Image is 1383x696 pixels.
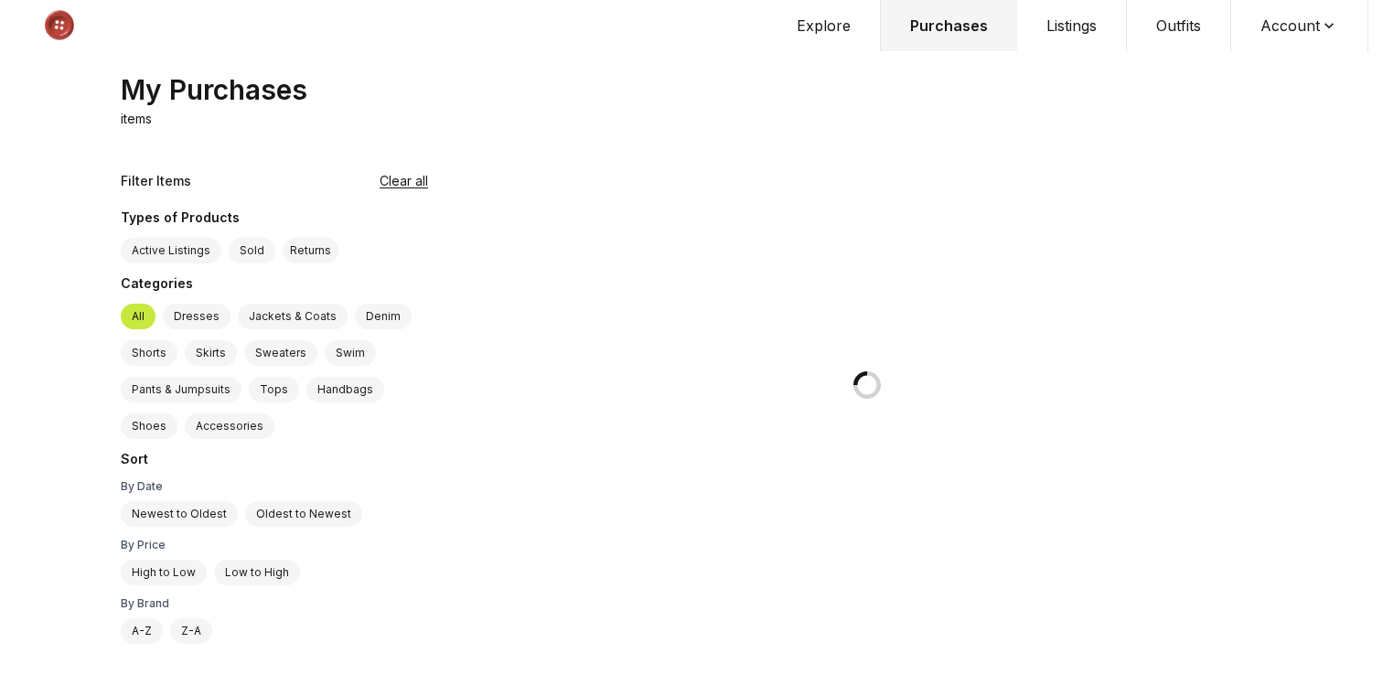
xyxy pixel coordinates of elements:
label: Shorts [121,340,177,366]
label: Sold [229,238,275,263]
label: Tops [249,377,299,402]
div: Categories [121,274,428,296]
label: Swim [325,340,376,366]
label: Low to High [214,560,300,585]
label: Dresses [163,304,230,329]
label: Sweaters [244,340,317,366]
label: Handbags [306,377,384,402]
div: By Date [121,479,428,494]
label: Pants & Jumpsuits [121,377,241,402]
label: Jackets & Coats [238,304,348,329]
label: Newest to Oldest [121,501,238,527]
label: Denim [355,304,412,329]
label: Accessories [185,413,274,439]
button: Clear all [380,172,428,190]
div: My Purchases [121,73,307,106]
button: Returns [283,238,338,263]
div: By Price [121,538,428,552]
label: High to Low [121,560,207,585]
p: items [121,110,152,128]
label: Z-A [170,618,212,644]
div: Filter Items [121,172,191,190]
label: Skirts [185,340,237,366]
label: Active Listings [121,238,221,263]
div: Sort [121,450,428,472]
div: Types of Products [121,209,428,230]
label: Shoes [121,413,177,439]
label: All [121,304,155,329]
label: Oldest to Newest [245,501,362,527]
div: By Brand [121,596,428,611]
label: A-Z [121,618,163,644]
